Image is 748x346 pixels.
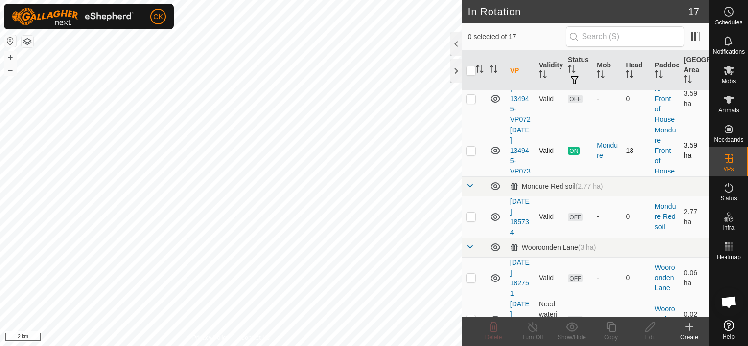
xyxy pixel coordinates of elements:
[597,72,605,80] p-sorticon: Activate to sort
[535,73,564,125] td: Valid
[688,4,699,19] span: 17
[723,225,734,231] span: Infra
[622,299,651,340] td: 0
[680,196,709,238] td: 2.77 ha
[153,12,163,22] span: CK
[4,35,16,47] button: Reset Map
[535,125,564,176] td: Valid
[12,8,134,25] img: Gallagher Logo
[510,74,531,123] a: [DATE] 134945-VP072
[655,126,676,175] a: Mondure Front of House
[568,316,583,324] span: OFF
[622,125,651,176] td: 13
[680,73,709,125] td: 3.59 ha
[568,95,583,103] span: OFF
[4,51,16,63] button: +
[510,197,530,236] a: [DATE] 185734
[506,51,535,91] th: VP
[622,257,651,299] td: 0
[568,274,583,282] span: OFF
[723,166,734,172] span: VPs
[709,316,748,344] a: Help
[535,196,564,238] td: Valid
[714,137,743,143] span: Neckbands
[4,64,16,76] button: –
[510,243,596,252] div: Wooroonden Lane
[241,333,270,342] a: Contact Us
[713,49,745,55] span: Notifications
[680,257,709,299] td: 0.06 ha
[723,334,735,340] span: Help
[651,51,680,91] th: Paddock
[566,26,684,47] input: Search (S)
[597,314,618,324] div: -
[468,6,688,18] h2: In Rotation
[192,333,229,342] a: Privacy Policy
[468,32,566,42] span: 0 selected of 17
[680,299,709,340] td: 0.02 ha
[568,213,583,221] span: OFF
[485,334,502,341] span: Delete
[718,108,739,113] span: Animals
[655,305,675,333] a: Wooroonden Lane
[680,125,709,176] td: 3.59 ha
[591,333,631,342] div: Copy
[655,202,676,231] a: Mondure Red soil
[680,51,709,91] th: [GEOGRAPHIC_DATA] Area
[510,259,530,297] a: [DATE] 182751
[513,333,552,342] div: Turn Off
[684,77,692,85] p-sorticon: Activate to sort
[476,66,484,74] p-sorticon: Activate to sort
[593,51,622,91] th: Mob
[578,243,596,251] span: (3 ha)
[535,51,564,91] th: Validity
[626,72,633,80] p-sorticon: Activate to sort
[655,263,675,292] a: Wooroonden Lane
[568,147,580,155] span: ON
[535,299,564,340] td: Need watering point
[564,51,593,91] th: Status
[597,94,618,104] div: -
[535,257,564,299] td: Valid
[655,72,663,80] p-sorticon: Activate to sort
[655,74,676,123] a: Mondure Front of House
[510,182,603,191] div: Mondure Red soil
[510,300,530,339] a: [DATE] 184826
[670,333,709,342] div: Create
[622,51,651,91] th: Head
[622,73,651,125] td: 0
[714,287,744,317] div: Open chat
[568,66,576,74] p-sorticon: Activate to sort
[597,212,618,222] div: -
[631,333,670,342] div: Edit
[715,20,742,25] span: Schedules
[490,66,497,74] p-sorticon: Activate to sort
[597,140,618,161] div: Mondure
[717,254,741,260] span: Heatmap
[539,72,547,80] p-sorticon: Activate to sort
[720,195,737,201] span: Status
[597,273,618,283] div: -
[22,36,33,47] button: Map Layers
[510,126,531,175] a: [DATE] 134945-VP073
[622,196,651,238] td: 0
[722,78,736,84] span: Mobs
[576,182,603,190] span: (2.77 ha)
[552,333,591,342] div: Show/Hide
